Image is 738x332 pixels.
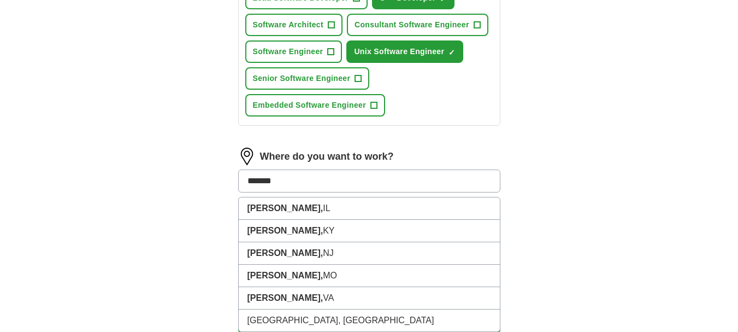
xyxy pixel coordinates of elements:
span: Consultant Software Engineer [355,19,469,31]
button: Senior Software Engineer [245,67,370,90]
strong: [PERSON_NAME], [247,203,323,213]
li: VA [239,287,500,310]
button: Software Architect [245,14,343,36]
strong: [PERSON_NAME], [247,293,323,302]
button: Software Engineer [245,40,343,63]
span: Embedded Software Engineer [253,100,366,111]
span: Senior Software Engineer [253,73,351,84]
li: NJ [239,242,500,265]
span: Unix Software Engineer [354,46,444,57]
strong: [PERSON_NAME], [247,226,323,235]
button: Embedded Software Engineer [245,94,385,117]
label: Where do you want to work? [260,149,394,164]
li: KY [239,220,500,242]
strong: [PERSON_NAME], [247,248,323,258]
li: MO [239,265,500,287]
strong: [PERSON_NAME], [247,271,323,280]
li: [GEOGRAPHIC_DATA], [GEOGRAPHIC_DATA] [239,310,500,331]
span: Software Architect [253,19,323,31]
span: ✓ [448,48,455,57]
button: Unix Software Engineer✓ [346,40,463,63]
button: Consultant Software Engineer [347,14,488,36]
li: IL [239,197,500,220]
img: location.png [238,148,256,165]
span: Software Engineer [253,46,323,57]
